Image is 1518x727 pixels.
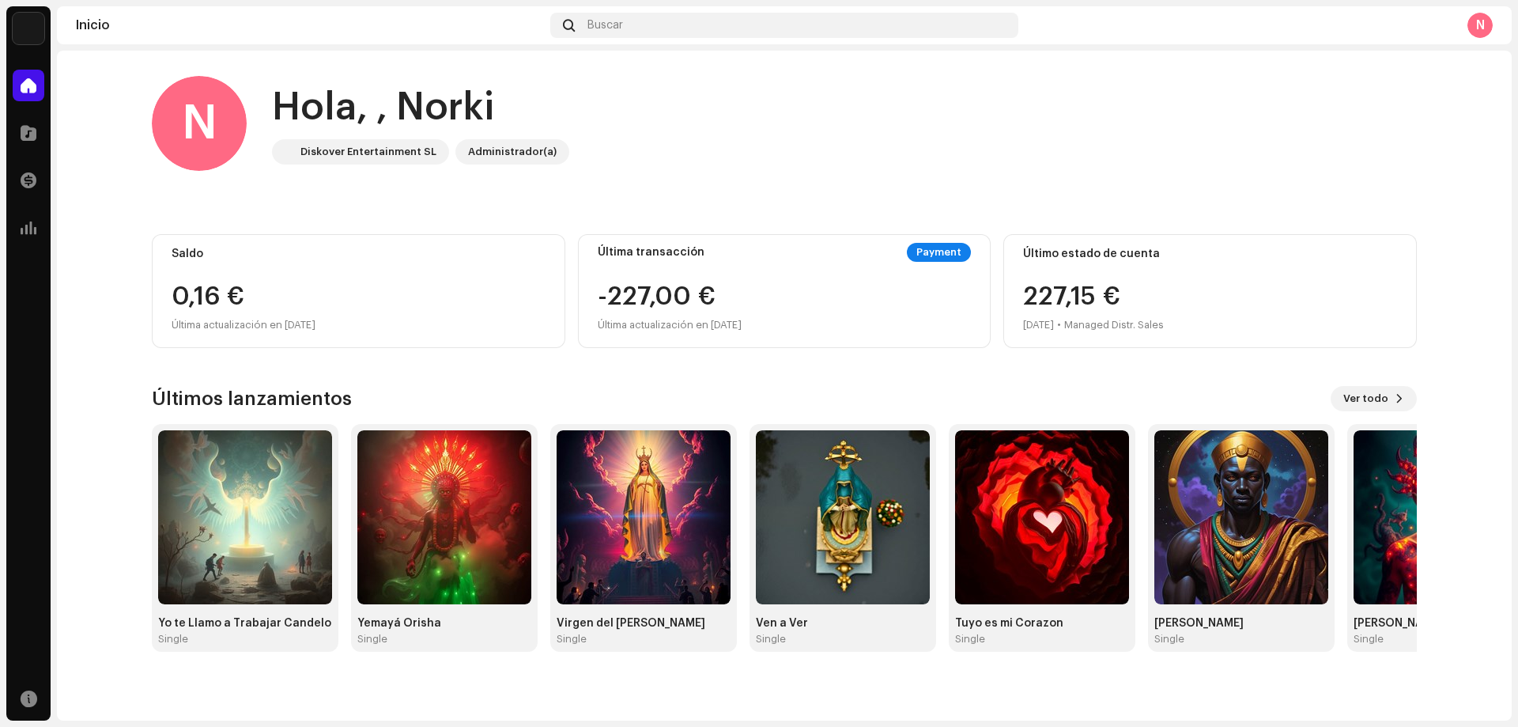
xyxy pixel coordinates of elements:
re-o-card-value: Último estado de cuenta [1003,234,1417,348]
div: Single [357,633,387,646]
div: Virgen del [PERSON_NAME] [557,617,731,630]
div: N [152,76,247,171]
div: Administrador(a) [468,142,557,161]
div: Última actualización en [DATE] [598,316,742,335]
img: 5dcb965b-8a9c-4517-927e-f8aaac38c64f [357,430,531,604]
div: Última transacción [598,246,704,259]
div: Yo te Llamo a Trabajar Candelo [158,617,332,630]
img: d8c6194c-9144-46e9-850f-cebd0dc5ffea [1154,430,1328,604]
div: Single [1154,633,1184,646]
div: Tuyo es mi Corazon [955,617,1129,630]
img: 6fec9801-4dc8-422b-97d9-6bd8dd3e5598 [557,430,731,604]
div: Saldo [172,248,546,260]
img: 32b7fb9c-3bc0-42a8-8d27-a714d30519d6 [158,430,332,604]
img: 16ad447b-9bdf-4d7a-8ff0-e2fac2a0b5d2 [955,430,1129,604]
button: Ver todo [1331,386,1417,411]
div: Última actualización en [DATE] [172,316,546,335]
h3: Últimos lanzamientos [152,386,352,411]
div: N [1467,13,1493,38]
re-o-card-value: Saldo [152,234,565,348]
div: Single [955,633,985,646]
div: Yemayá Orisha [357,617,531,630]
span: Ver todo [1343,383,1388,415]
img: 297a105e-aa6c-4183-9ff4-27133c00f2e2 [13,13,44,44]
div: Single [1354,633,1384,646]
div: Inicio [76,19,544,32]
div: Ven a Ver [756,617,930,630]
img: 6852999b-5ca3-4775-b77f-0039c6e16856 [756,430,930,604]
div: Single [557,633,587,646]
div: • [1057,316,1061,335]
div: Managed Distr. Sales [1064,316,1164,335]
div: [DATE] [1023,316,1054,335]
span: Buscar [587,19,623,32]
div: Payment [907,243,971,262]
img: 297a105e-aa6c-4183-9ff4-27133c00f2e2 [275,142,294,161]
div: [PERSON_NAME] [1154,617,1328,630]
div: Single [756,633,786,646]
div: Single [158,633,188,646]
div: Último estado de cuenta [1023,248,1397,260]
div: Diskover Entertainment SL [300,142,436,161]
div: Hola, , Norki [272,82,569,133]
